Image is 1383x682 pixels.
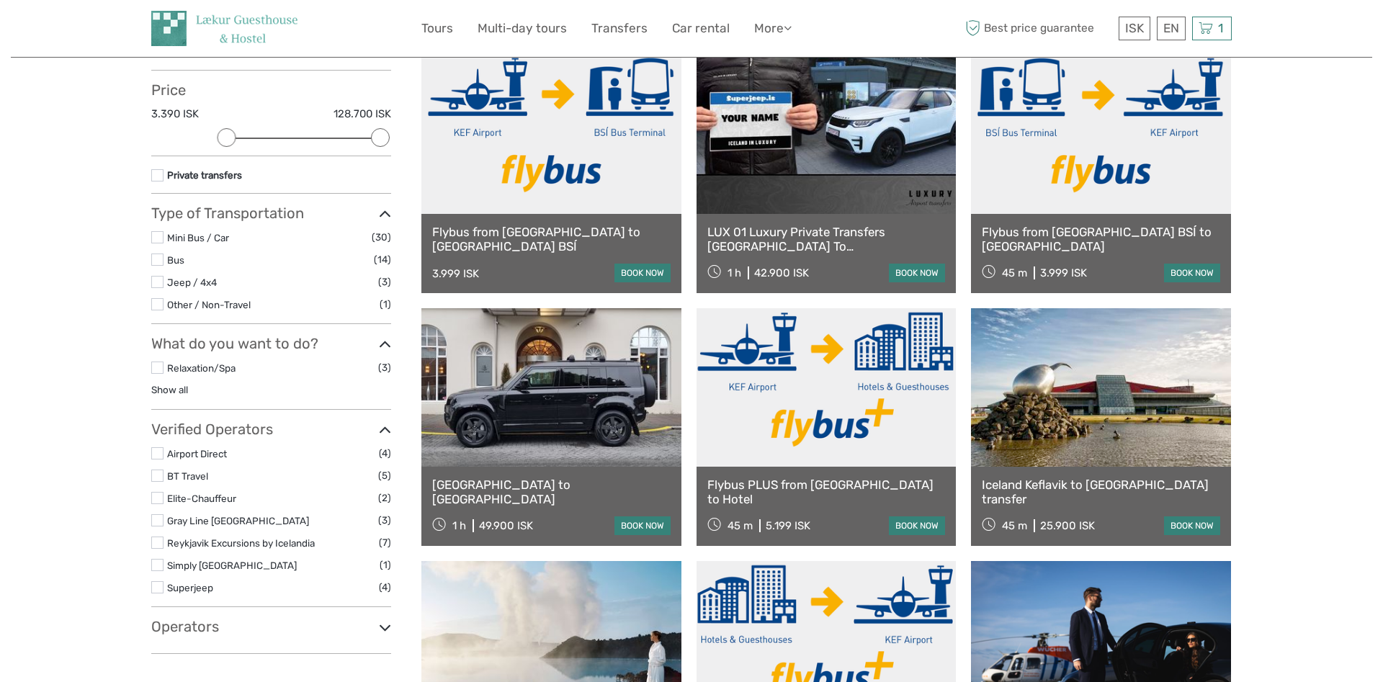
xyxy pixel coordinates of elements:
[1216,21,1225,35] span: 1
[379,579,391,596] span: (4)
[754,18,792,39] a: More
[167,448,227,459] a: Airport Direct
[378,359,391,376] span: (3)
[151,421,391,438] h3: Verified Operators
[982,225,1220,254] a: Flybus from [GEOGRAPHIC_DATA] BSÍ to [GEOGRAPHIC_DATA]
[378,512,391,529] span: (3)
[380,557,391,573] span: (1)
[167,537,315,549] a: Reykjavik Excursions by Icelandia
[334,107,391,122] label: 128.700 ISK
[167,362,236,374] a: Relaxation/Spa
[167,299,251,310] a: Other / Non-Travel
[374,251,391,268] span: (14)
[1002,266,1027,279] span: 45 m
[151,11,297,46] img: 1393-ab20600c-628f-4394-a375-2f00fb33ce06_logo_small.jpg
[478,18,567,39] a: Multi-day tours
[167,470,208,482] a: BT Travel
[167,515,309,526] a: Gray Line [GEOGRAPHIC_DATA]
[151,335,391,352] h3: What do you want to do?
[1040,519,1095,532] div: 25.900 ISK
[432,477,671,507] a: [GEOGRAPHIC_DATA] to [GEOGRAPHIC_DATA]
[378,467,391,484] span: (5)
[766,519,810,532] div: 5.199 ISK
[591,18,648,39] a: Transfers
[1164,516,1220,535] a: book now
[151,107,199,122] label: 3.390 ISK
[962,17,1115,40] span: Best price guarantee
[167,560,297,571] a: Simply [GEOGRAPHIC_DATA]
[151,205,391,222] h3: Type of Transportation
[379,534,391,551] span: (7)
[1002,519,1027,532] span: 45 m
[614,516,671,535] a: book now
[372,229,391,246] span: (30)
[380,296,391,313] span: (1)
[379,445,391,462] span: (4)
[166,22,183,40] button: Open LiveChat chat widget
[378,274,391,290] span: (3)
[167,493,236,504] a: Elite-Chauffeur
[167,254,184,266] a: Bus
[1164,264,1220,282] a: book now
[378,490,391,506] span: (2)
[889,516,945,535] a: book now
[614,264,671,282] a: book now
[151,618,391,635] h3: Operators
[982,477,1220,507] a: Iceland Keflavik to [GEOGRAPHIC_DATA] transfer
[728,519,753,532] span: 45 m
[167,232,229,243] a: Mini Bus / Car
[432,267,479,280] div: 3.999 ISK
[421,18,453,39] a: Tours
[167,582,213,593] a: Superjeep
[707,225,946,254] a: LUX 01 Luxury Private Transfers [GEOGRAPHIC_DATA] To [GEOGRAPHIC_DATA]
[1125,21,1144,35] span: ISK
[167,169,242,181] a: Private transfers
[479,519,533,532] div: 49.900 ISK
[151,384,188,395] a: Show all
[728,266,741,279] span: 1 h
[1157,17,1186,40] div: EN
[672,18,730,39] a: Car rental
[151,81,391,99] h3: Price
[432,225,671,254] a: Flybus from [GEOGRAPHIC_DATA] to [GEOGRAPHIC_DATA] BSÍ
[167,277,217,288] a: Jeep / 4x4
[452,519,466,532] span: 1 h
[20,25,163,37] p: We're away right now. Please check back later!
[754,266,809,279] div: 42.900 ISK
[889,264,945,282] a: book now
[1040,266,1087,279] div: 3.999 ISK
[707,477,946,507] a: Flybus PLUS from [GEOGRAPHIC_DATA] to Hotel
